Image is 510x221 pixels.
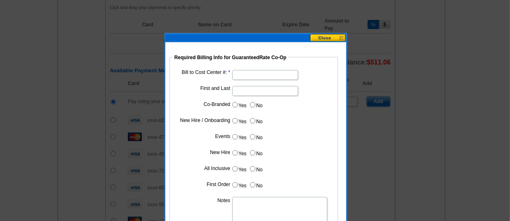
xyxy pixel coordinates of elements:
[232,118,238,124] input: Yes
[232,180,247,190] label: Yes
[249,164,262,174] label: No
[250,182,255,188] input: No
[176,197,230,205] label: Notes
[232,148,247,158] label: Yes
[345,30,510,221] iframe: LiveChat chat widget
[250,118,255,124] input: No
[232,100,247,110] label: Yes
[249,100,262,110] label: No
[232,166,238,172] input: Yes
[250,166,255,172] input: No
[250,150,255,156] input: No
[232,134,238,140] input: Yes
[176,117,230,124] label: New Hire / Onboarding
[232,132,247,142] label: Yes
[176,149,230,157] label: New Hire
[249,148,262,158] label: No
[174,54,287,61] legend: Required Billing Info for GuaranteedRate Co-Op
[176,69,230,76] label: Bill to Cost Center #:
[176,133,230,140] label: Events
[250,134,255,140] input: No
[232,150,238,156] input: Yes
[176,181,230,189] label: First Order
[176,165,230,173] label: All Inclusive
[249,132,262,142] label: No
[232,164,247,174] label: Yes
[232,116,247,126] label: Yes
[249,116,262,126] label: No
[250,102,255,108] input: No
[249,180,262,190] label: No
[176,85,230,92] label: First and Last
[176,101,230,108] label: Co-Branded
[232,182,238,188] input: Yes
[232,102,238,108] input: Yes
